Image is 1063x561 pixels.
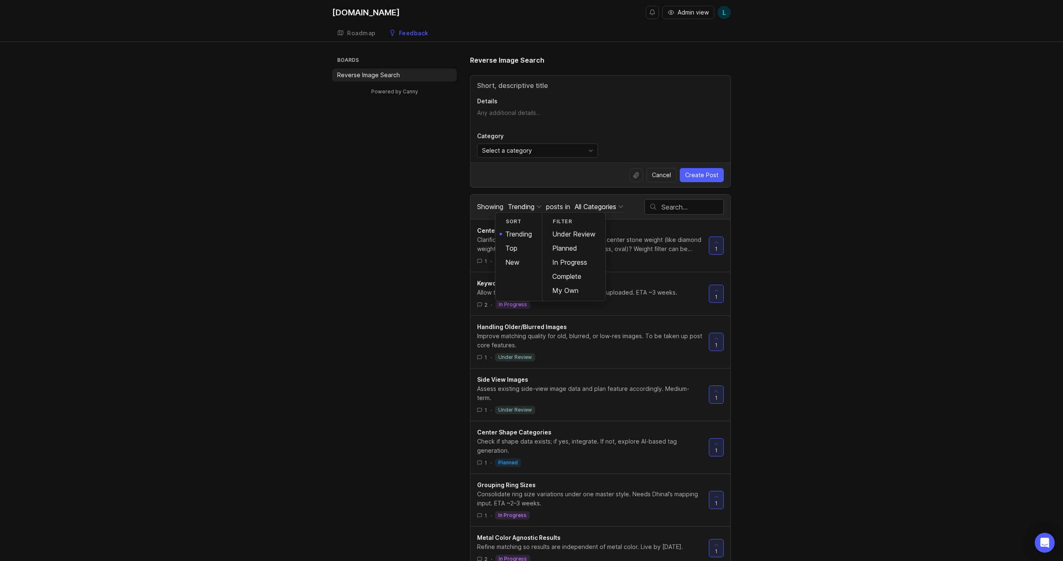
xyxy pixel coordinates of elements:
[542,269,605,283] div: Complete
[477,322,709,361] a: Handling Older/Blurred ImagesImprove matching quality for old, blurred, or low-res images. To be ...
[685,171,718,179] span: Create Post
[680,168,724,182] button: Create Post
[477,534,561,541] span: Metal Color Agnostic Results
[490,354,492,361] div: ·
[709,385,724,404] button: 1
[477,288,702,297] div: Allow text/prompt-based search if no image is uploaded. ETA ~3 weeks.
[477,542,702,551] div: Refine matching so results are independent of metal color. Live by [DATE].
[495,241,542,255] div: Top
[477,384,702,402] div: Assess existing side-view image data and plan feature accordingly. Medium-term.
[508,202,534,211] div: Trending
[485,301,487,308] span: 2
[477,332,702,350] div: Improve matching quality for old, blurred, or low-res images. To be taken up post core features.
[542,283,605,298] div: My Own
[490,258,492,265] div: ·
[477,226,709,265] a: Center Shape FilterClarification needed: did you mean filtering by center stone weight (like diam...
[477,323,567,330] span: Handling Older/Blurred Images
[490,512,492,519] div: ·
[715,500,718,507] span: 1
[575,202,616,211] div: All Categories
[477,97,724,105] p: Details
[399,30,429,36] div: Feedback
[715,447,718,454] span: 1
[661,202,723,212] input: Search…
[477,132,598,140] p: Category
[477,481,709,520] a: Grouping Ring SizesConsolidate ring size variations under one master style. Needs Dhinal’s mappin...
[485,407,487,414] span: 1
[662,6,714,19] button: Admin view
[370,87,419,96] a: Powered by Canny
[715,245,718,252] span: 1
[482,146,532,155] span: Select a category
[470,55,544,65] h1: Reverse Image Search
[477,375,709,414] a: Side View ImagesAssess existing side-view image data and plan feature accordingly. Medium-term.1·...
[347,30,376,36] div: Roadmap
[498,459,518,466] p: planned
[384,25,434,42] a: Feedback
[715,341,718,349] span: 1
[709,491,724,509] button: 1
[495,216,542,227] div: Sort
[573,201,625,212] button: posts in
[485,258,487,265] span: 1
[477,429,551,436] span: Center Shape Categories
[498,407,532,413] p: under review
[1035,533,1055,553] div: Open Intercom Messenger
[495,227,542,241] div: Trending
[715,548,718,555] span: 1
[477,202,503,211] span: Showing
[485,354,487,361] span: 1
[715,293,718,300] span: 1
[477,279,709,309] a: Keyword/Prompt Option (No Image Search)Allow text/prompt-based search if no image is uploaded. ET...
[678,8,709,17] span: Admin view
[490,407,492,414] div: ·
[709,237,724,255] button: 1
[709,539,724,557] button: 1
[652,171,671,179] span: Cancel
[332,68,457,82] a: Reverse Image Search
[477,109,724,125] textarea: Details
[477,481,536,488] span: Grouping Ring Sizes
[542,216,605,227] div: Filter
[477,80,724,90] input: Title
[477,376,528,383] span: Side View Images
[647,168,676,182] button: Cancel
[477,280,600,287] span: Keyword/Prompt Option (No Image Search)
[584,147,598,154] svg: toggle icon
[709,285,724,303] button: 1
[490,459,492,466] div: ·
[499,301,527,308] p: in progress
[477,144,598,158] div: toggle menu
[506,201,543,212] button: Showing
[485,459,487,466] span: 1
[646,6,659,19] button: Notifications
[336,55,457,67] h3: Boards
[332,25,381,42] a: Roadmap
[715,394,718,401] span: 1
[495,255,542,269] div: New
[491,301,492,308] div: ·
[546,202,570,211] span: posts in
[718,6,731,19] button: L
[477,235,702,254] div: Clarification needed: did you mean filtering by center stone weight (like diamond weight) or by s...
[337,71,400,79] p: Reverse Image Search
[477,428,709,467] a: Center Shape CategoriesCheck if shape data exists; if yes, integrate. If not, explore AI-based ta...
[477,437,702,455] div: Check if shape data exists; if yes, integrate. If not, explore AI-based tag generation.
[332,8,400,17] div: [DOMAIN_NAME]
[498,354,532,361] p: under review
[477,490,702,508] div: Consolidate ring size variations under one master style. Needs Dhinal’s mapping input. ETA ~2–3 w...
[542,255,605,269] div: In Progress
[477,227,534,234] span: Center Shape Filter
[723,7,726,17] span: L
[709,438,724,456] button: 1
[709,333,724,351] button: 1
[498,512,527,519] p: in progress
[485,512,487,519] span: 1
[542,227,605,241] div: Under Review
[542,241,605,255] div: Planned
